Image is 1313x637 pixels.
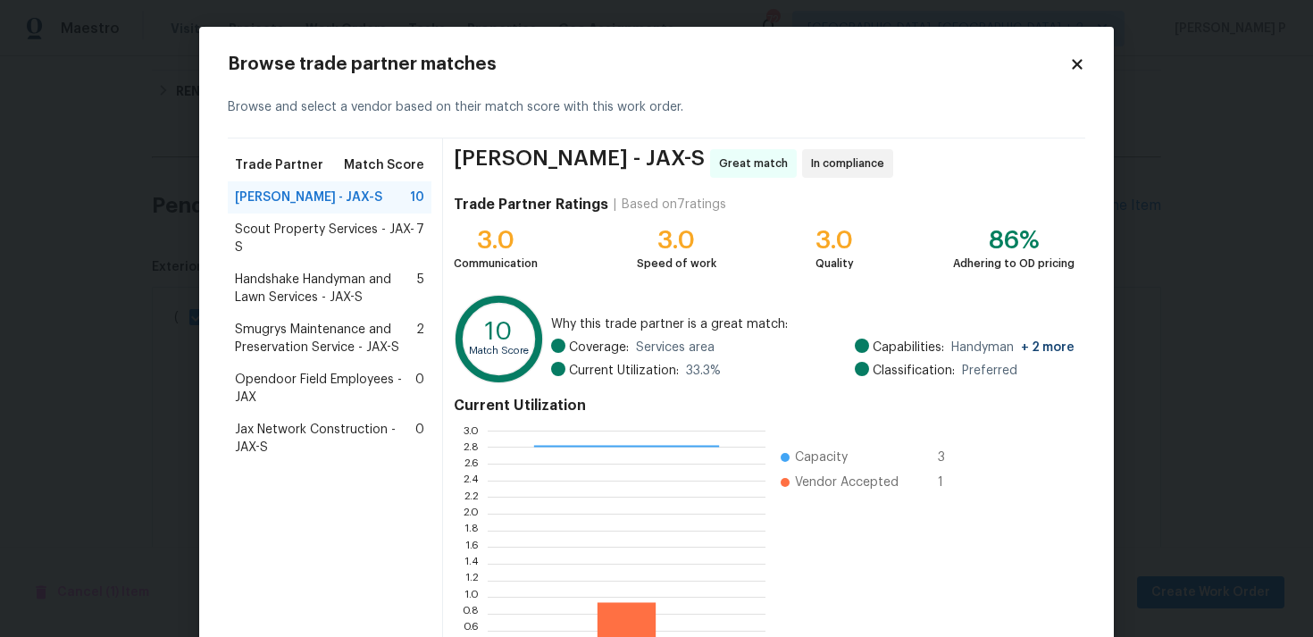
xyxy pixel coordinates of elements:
text: 2.8 [463,441,479,452]
span: In compliance [811,155,891,172]
span: 0 [415,371,424,407]
span: 5 [417,271,424,306]
div: 3.0 [454,231,538,249]
span: Why this trade partner is a great match: [551,315,1075,333]
span: [PERSON_NAME] - JAX-S [235,189,382,206]
span: Vendor Accepted [795,474,899,491]
span: Current Utilization: [569,362,679,380]
text: 1.4 [464,558,479,569]
span: Handshake Handyman and Lawn Services - JAX-S [235,271,417,306]
span: Capacity [795,448,848,466]
text: 2.6 [464,458,479,469]
div: Based on 7 ratings [622,196,726,214]
h2: Browse trade partner matches [228,55,1069,73]
span: 33.3 % [686,362,721,380]
span: Smugrys Maintenance and Preservation Service - JAX-S [235,321,416,356]
h4: Trade Partner Ratings [454,196,608,214]
text: 1.0 [464,591,479,602]
span: 0 [415,421,424,457]
h4: Current Utilization [454,397,1075,415]
span: Scout Property Services - JAX-S [235,221,416,256]
text: 1.8 [464,525,479,536]
span: Capabilities: [873,339,944,356]
span: Opendoor Field Employees - JAX [235,371,415,407]
text: Match Score [469,346,529,356]
div: 86% [953,231,1075,249]
text: 2.4 [463,475,479,486]
span: [PERSON_NAME] - JAX-S [454,149,705,178]
span: Services area [636,339,715,356]
div: 3.0 [815,231,854,249]
span: Jax Network Construction - JAX-S [235,421,415,457]
text: 1.2 [465,575,479,586]
span: 3 [938,448,966,466]
div: Adhering to OD pricing [953,255,1075,272]
span: 1 [938,474,966,491]
text: 0.6 [463,625,479,636]
text: 2.0 [463,508,479,519]
span: 2 [416,321,424,356]
text: 0.8 [462,608,479,619]
div: Quality [815,255,854,272]
div: 3.0 [637,231,716,249]
text: 2.2 [464,491,479,502]
span: + 2 more [1021,341,1075,354]
span: 7 [416,221,424,256]
span: Great match [719,155,795,172]
span: Handyman [951,339,1075,356]
div: Communication [454,255,538,272]
span: Classification: [873,362,955,380]
span: 10 [410,189,424,206]
text: 1.6 [465,541,479,552]
div: | [608,196,622,214]
text: 3.0 [463,425,479,436]
span: Coverage: [569,339,629,356]
span: Match Score [344,156,424,174]
div: Speed of work [637,255,716,272]
span: Preferred [962,362,1017,380]
span: Trade Partner [235,156,323,174]
div: Browse and select a vendor based on their match score with this work order. [228,77,1085,138]
text: 10 [485,319,513,344]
